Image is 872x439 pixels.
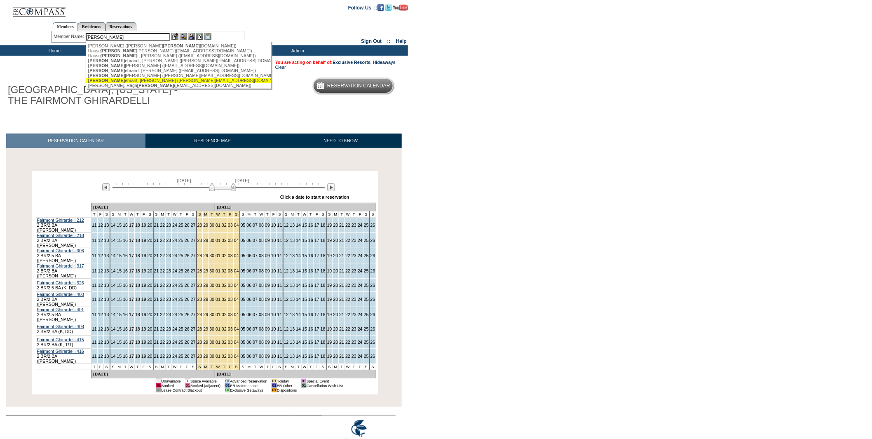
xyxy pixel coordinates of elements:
[191,297,196,302] a: 27
[296,268,301,273] a: 14
[185,223,190,228] a: 26
[92,297,97,302] a: 11
[234,268,239,273] a: 04
[154,238,159,243] a: 21
[209,297,214,302] a: 30
[209,283,214,288] a: 30
[197,283,202,288] a: 28
[209,268,214,273] a: 30
[265,253,270,258] a: 09
[253,253,258,258] a: 07
[277,268,282,273] a: 11
[92,268,97,273] a: 11
[178,297,183,302] a: 25
[327,223,332,228] a: 19
[160,268,165,273] a: 22
[308,223,313,228] a: 16
[364,253,369,258] a: 25
[135,223,140,228] a: 18
[246,283,251,288] a: 06
[308,283,313,288] a: 16
[98,223,103,228] a: 12
[296,238,301,243] a: 14
[117,253,122,258] a: 15
[253,268,258,273] a: 07
[277,223,282,228] a: 11
[178,223,183,228] a: 25
[290,283,295,288] a: 13
[197,223,202,228] a: 28
[290,223,295,228] a: 13
[166,268,171,273] a: 23
[92,253,97,258] a: 11
[396,38,407,44] a: Help
[222,238,227,243] a: 02
[290,238,295,243] a: 13
[222,283,227,288] a: 02
[178,283,183,288] a: 25
[241,238,246,243] a: 05
[228,223,233,228] a: 03
[277,283,282,288] a: 11
[352,253,356,258] a: 23
[141,253,146,258] a: 19
[141,268,146,273] a: 19
[265,283,270,288] a: 09
[178,253,183,258] a: 25
[216,283,220,288] a: 01
[339,253,344,258] a: 21
[333,223,338,228] a: 20
[129,297,134,302] a: 17
[271,253,276,258] a: 10
[364,268,369,273] a: 25
[76,45,122,56] td: Memberships
[228,283,233,288] a: 03
[333,238,338,243] a: 20
[37,248,84,253] a: Fairmont Ghirardelli 306
[104,238,109,243] a: 13
[246,223,251,228] a: 06
[352,268,356,273] a: 23
[241,268,246,273] a: 05
[129,253,134,258] a: 17
[148,238,152,243] a: 20
[246,253,251,258] a: 06
[191,253,196,258] a: 27
[92,238,97,243] a: 11
[98,253,103,258] a: 12
[234,297,239,302] a: 04
[148,268,152,273] a: 20
[296,283,301,288] a: 14
[284,238,289,243] a: 12
[203,268,208,273] a: 29
[246,297,251,302] a: 06
[104,268,109,273] a: 13
[203,297,208,302] a: 29
[241,297,246,302] a: 05
[111,283,116,288] a: 14
[370,238,375,243] a: 26
[180,33,187,40] img: View
[185,268,190,273] a: 26
[296,253,301,258] a: 14
[37,292,84,297] a: Fairmont Ghirardelli 400
[104,253,109,258] a: 13
[154,223,159,228] a: 21
[385,5,392,9] a: Follow us on Twitter
[185,283,190,288] a: 26
[148,297,152,302] a: 20
[111,297,116,302] a: 14
[302,297,307,302] a: 15
[171,33,178,40] img: b_edit.gif
[216,268,220,273] a: 01
[321,283,326,288] a: 18
[259,297,264,302] a: 08
[259,238,264,243] a: 08
[277,253,282,258] a: 11
[141,283,146,288] a: 19
[271,238,276,243] a: 10
[296,297,301,302] a: 14
[197,253,202,258] a: 28
[216,297,220,302] a: 01
[123,283,128,288] a: 16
